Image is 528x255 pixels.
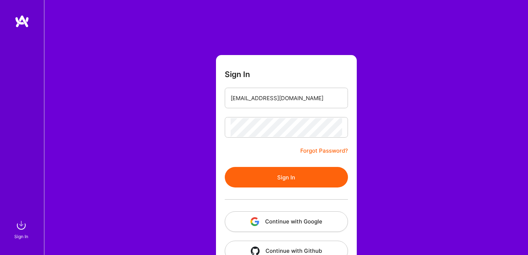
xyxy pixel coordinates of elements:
img: logo [15,15,29,28]
button: Continue with Google [225,211,348,232]
img: sign in [14,218,29,233]
h3: Sign In [225,70,250,79]
div: Sign In [14,233,28,240]
a: Forgot Password? [300,146,348,155]
img: icon [250,217,259,226]
button: Sign In [225,167,348,187]
input: Email... [231,89,342,108]
a: sign inSign In [15,218,29,240]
